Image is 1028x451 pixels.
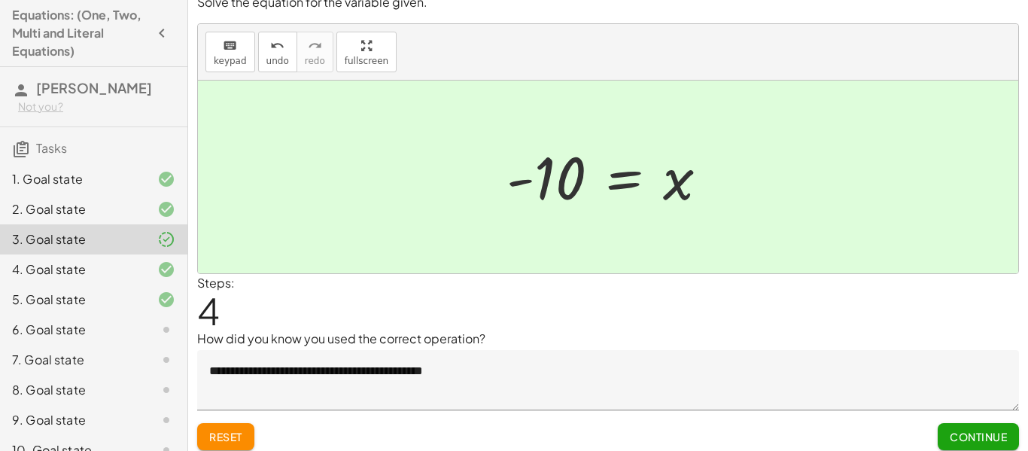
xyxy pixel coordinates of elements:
i: Task finished and correct. [157,291,175,309]
button: Continue [938,423,1019,450]
button: fullscreen [336,32,397,72]
span: Tasks [36,140,67,156]
i: Task not started. [157,321,175,339]
span: fullscreen [345,56,388,66]
i: redo [308,37,322,55]
i: Task not started. [157,351,175,369]
div: 6. Goal state [12,321,133,339]
i: Task finished and correct. [157,170,175,188]
div: 8. Goal state [12,381,133,399]
div: 5. Goal state [12,291,133,309]
span: redo [305,56,325,66]
span: 4 [197,288,220,334]
span: Continue [950,430,1007,443]
i: keyboard [223,37,237,55]
div: 2. Goal state [12,200,133,218]
i: Task not started. [157,411,175,429]
i: Task finished and correct. [157,261,175,279]
span: undo [266,56,289,66]
button: redoredo [297,32,333,72]
div: Not you? [18,99,175,114]
span: keypad [214,56,247,66]
i: Task not started. [157,381,175,399]
button: undoundo [258,32,297,72]
label: Steps: [197,275,235,291]
span: Reset [209,430,242,443]
button: keyboardkeypad [205,32,255,72]
div: 9. Goal state [12,411,133,429]
div: 1. Goal state [12,170,133,188]
div: 7. Goal state [12,351,133,369]
div: 4. Goal state [12,261,133,279]
div: 3. Goal state [12,230,133,248]
button: Reset [197,423,254,450]
h4: Equations: (One, Two, Multi and Literal Equations) [12,6,148,60]
i: Task finished and correct. [157,200,175,218]
span: [PERSON_NAME] [36,79,152,96]
p: How did you know you used the correct operation? [197,330,1019,348]
i: Task finished and part of it marked as correct. [157,230,175,248]
i: undo [270,37,284,55]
